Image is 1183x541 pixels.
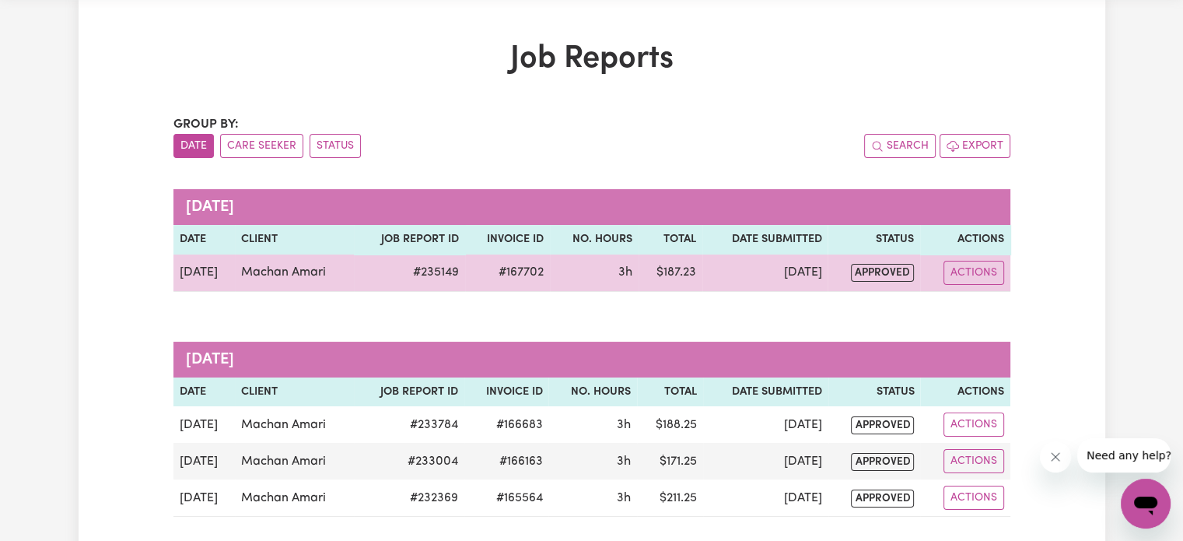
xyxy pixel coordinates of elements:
td: [DATE] [173,255,236,292]
th: Client [235,225,354,255]
button: Export [940,134,1010,158]
td: Machan Amari [235,406,354,443]
th: Actions [920,225,1010,255]
td: [DATE] [173,480,235,517]
td: # 233784 [354,406,464,443]
td: #165564 [464,480,549,517]
th: Date Submitted [703,378,828,407]
span: approved [851,416,914,434]
button: Actions [943,486,1004,510]
td: $ 188.25 [637,406,702,443]
td: # 235149 [354,255,464,292]
th: Total [637,378,702,407]
td: # 233004 [354,443,464,480]
td: [DATE] [703,406,828,443]
iframe: Message from company [1077,438,1171,472]
span: Group by: [173,118,239,131]
td: [DATE] [703,480,828,517]
th: Actions [920,378,1010,407]
span: 3 hours [618,266,632,279]
th: Date [173,225,236,255]
th: Date Submitted [702,225,828,255]
th: Status [828,378,921,407]
td: #166683 [464,406,549,443]
span: approved [851,453,914,471]
td: $ 211.25 [637,480,702,517]
th: Invoice ID [465,225,550,255]
button: Actions [943,449,1004,473]
caption: [DATE] [173,189,1010,225]
th: Status [828,225,920,255]
th: No. Hours [550,225,639,255]
h1: Job Reports [173,40,1010,78]
th: Client [235,378,354,407]
span: 3 hours [617,419,631,431]
button: Actions [943,413,1004,437]
span: Need any help? [9,11,94,23]
td: Machan Amari [235,255,354,292]
caption: [DATE] [173,342,1010,378]
td: #166163 [464,443,549,480]
button: sort invoices by paid status [310,134,361,158]
span: 3 hours [617,455,631,468]
span: approved [851,490,914,508]
span: 3 hours [617,492,631,504]
td: [DATE] [702,255,828,292]
th: Job Report ID [354,225,464,255]
span: approved [851,264,914,282]
iframe: Button to launch messaging window [1121,479,1171,529]
td: Machan Amari [235,480,354,517]
th: Job Report ID [354,378,464,407]
td: [DATE] [703,443,828,480]
td: $ 171.25 [637,443,702,480]
th: No. Hours [548,378,637,407]
th: Date [173,378,235,407]
th: Invoice ID [464,378,549,407]
td: # 232369 [354,480,464,517]
td: $ 187.23 [639,255,702,292]
button: sort invoices by care seeker [220,134,303,158]
td: #167702 [465,255,550,292]
button: Actions [943,261,1004,285]
td: Machan Amari [235,443,354,480]
th: Total [639,225,702,255]
iframe: Close message [1040,441,1071,472]
td: [DATE] [173,406,235,443]
button: Search [864,134,936,158]
td: [DATE] [173,443,235,480]
button: sort invoices by date [173,134,214,158]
